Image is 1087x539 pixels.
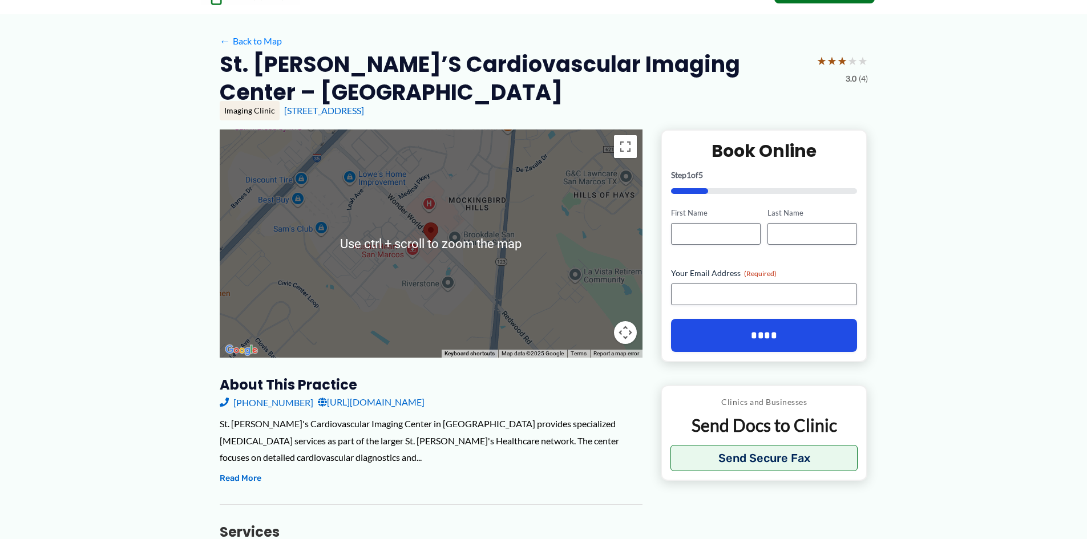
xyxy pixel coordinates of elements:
[284,105,364,116] a: [STREET_ADDRESS]
[686,170,691,180] span: 1
[698,170,703,180] span: 5
[837,50,847,71] span: ★
[220,101,280,120] div: Imaging Clinic
[817,50,827,71] span: ★
[223,343,260,358] a: Open this area in Google Maps (opens a new window)
[593,350,639,356] a: Report a map error
[671,208,761,218] label: First Name
[318,394,425,411] a: [URL][DOMAIN_NAME]
[614,321,637,344] button: Map camera controls
[614,135,637,158] button: Toggle fullscreen view
[502,350,564,356] span: Map data ©2025 Google
[827,50,837,71] span: ★
[220,472,261,485] button: Read More
[670,445,858,471] button: Send Secure Fax
[220,50,807,107] h2: St. [PERSON_NAME]’s Cardiovascular Imaging Center – [GEOGRAPHIC_DATA]
[223,343,260,358] img: Google
[859,71,868,86] span: (4)
[671,140,858,162] h2: Book Online
[858,50,868,71] span: ★
[445,350,495,358] button: Keyboard shortcuts
[220,394,313,411] a: [PHONE_NUMBER]
[767,208,857,218] label: Last Name
[670,414,858,436] p: Send Docs to Clinic
[670,395,858,410] p: Clinics and Businesses
[220,415,642,466] div: St. [PERSON_NAME]'s Cardiovascular Imaging Center in [GEOGRAPHIC_DATA] provides specialized [MEDI...
[220,33,282,50] a: ←Back to Map
[220,35,231,46] span: ←
[846,71,856,86] span: 3.0
[744,269,777,278] span: (Required)
[847,50,858,71] span: ★
[571,350,587,356] a: Terms
[671,268,858,279] label: Your Email Address
[671,171,858,179] p: Step of
[220,376,642,394] h3: About this practice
